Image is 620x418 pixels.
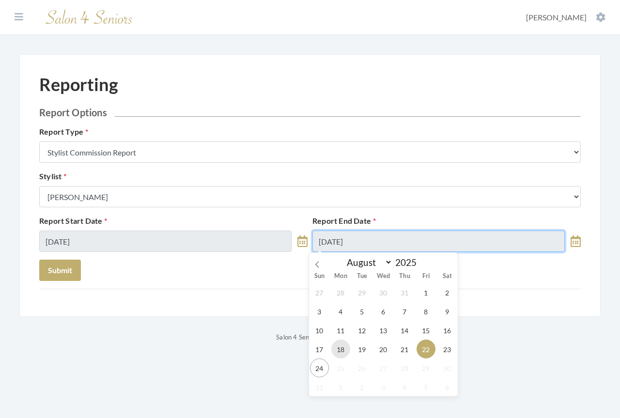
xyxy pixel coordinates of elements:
[353,340,372,358] span: August 19, 2025
[436,273,458,279] span: Sat
[438,340,457,358] span: August 23, 2025
[374,377,393,396] span: September 3, 2025
[297,231,308,252] a: toggle
[330,273,351,279] span: Mon
[395,283,414,302] span: July 31, 2025
[41,6,138,29] img: Salon 4 Seniors
[312,231,565,252] input: Select Date
[331,321,350,340] span: August 11, 2025
[395,377,414,396] span: September 4, 2025
[374,302,393,321] span: August 6, 2025
[372,273,394,279] span: Wed
[39,260,81,281] button: Submit
[331,340,350,358] span: August 18, 2025
[395,340,414,358] span: August 21, 2025
[417,340,435,358] span: August 22, 2025
[526,13,587,22] span: [PERSON_NAME]
[374,358,393,377] span: August 27, 2025
[309,273,330,279] span: Sun
[353,377,372,396] span: September 2, 2025
[374,321,393,340] span: August 13, 2025
[417,283,435,302] span: August 1, 2025
[417,321,435,340] span: August 15, 2025
[571,231,581,252] a: toggle
[331,283,350,302] span: July 28, 2025
[395,302,414,321] span: August 7, 2025
[438,302,457,321] span: August 9, 2025
[392,257,424,268] input: Year
[374,283,393,302] span: July 30, 2025
[310,321,329,340] span: August 10, 2025
[395,358,414,377] span: August 28, 2025
[19,331,601,343] p: Salon 4 Seniors © 2025
[353,358,372,377] span: August 26, 2025
[310,283,329,302] span: July 27, 2025
[438,321,457,340] span: August 16, 2025
[39,170,67,182] label: Stylist
[342,256,393,268] select: Month
[39,74,118,95] h1: Reporting
[331,358,350,377] span: August 25, 2025
[394,273,415,279] span: Thu
[415,273,436,279] span: Fri
[39,215,108,227] label: Report Start Date
[331,377,350,396] span: September 1, 2025
[39,231,292,252] input: Select Date
[417,302,435,321] span: August 8, 2025
[331,302,350,321] span: August 4, 2025
[39,107,581,118] h2: Report Options
[417,377,435,396] span: September 5, 2025
[351,273,372,279] span: Tue
[353,302,372,321] span: August 5, 2025
[417,358,435,377] span: August 29, 2025
[310,340,329,358] span: August 17, 2025
[312,215,376,227] label: Report End Date
[374,340,393,358] span: August 20, 2025
[523,12,608,23] button: [PERSON_NAME]
[353,321,372,340] span: August 12, 2025
[310,302,329,321] span: August 3, 2025
[310,377,329,396] span: August 31, 2025
[438,377,457,396] span: September 6, 2025
[438,283,457,302] span: August 2, 2025
[438,358,457,377] span: August 30, 2025
[310,358,329,377] span: August 24, 2025
[353,283,372,302] span: July 29, 2025
[39,126,88,138] label: Report Type
[395,321,414,340] span: August 14, 2025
